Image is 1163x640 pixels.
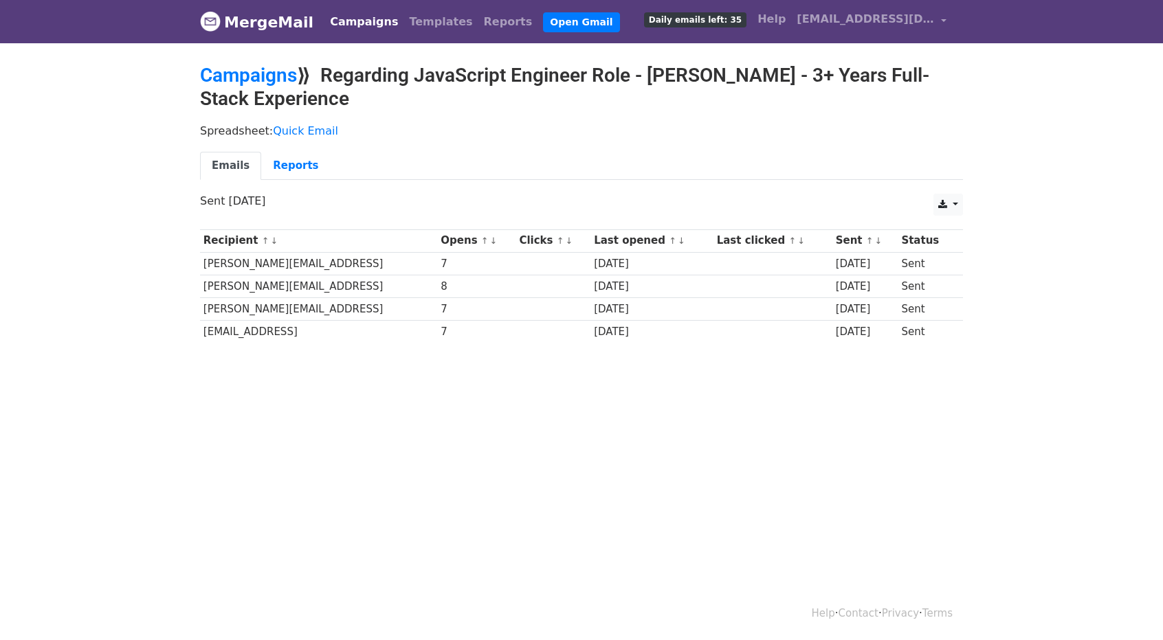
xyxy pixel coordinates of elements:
[200,152,261,180] a: Emails
[200,229,438,252] th: Recipient
[836,279,895,295] div: [DATE]
[594,279,710,295] div: [DATE]
[441,256,513,272] div: 7
[200,8,313,36] a: MergeMail
[200,64,297,87] a: Campaigns
[543,12,619,32] a: Open Gmail
[898,297,955,320] td: Sent
[403,8,478,36] a: Templates
[752,5,791,33] a: Help
[594,324,710,340] div: [DATE]
[839,607,878,619] a: Contact
[882,607,919,619] a: Privacy
[200,194,963,208] p: Sent [DATE]
[200,321,438,343] td: [EMAIL_ADDRESS]
[200,252,438,275] td: [PERSON_NAME][EMAIL_ADDRESS]
[590,229,713,252] th: Last opened
[594,301,710,317] div: [DATE]
[200,64,963,110] h2: ⟫ Regarding JavaScript Engineer Role - [PERSON_NAME] - 3+ Years Full-Stack Experience
[441,279,513,295] div: 8
[797,11,934,27] span: [EMAIL_ADDRESS][DOMAIN_NAME]
[438,229,516,252] th: Opens
[866,236,874,246] a: ↑
[644,12,746,27] span: Daily emails left: 35
[898,229,955,252] th: Status
[200,297,438,320] td: [PERSON_NAME][EMAIL_ADDRESS]
[669,236,676,246] a: ↑
[836,256,895,272] div: [DATE]
[516,229,591,252] th: Clicks
[678,236,685,246] a: ↓
[713,229,832,252] th: Last clicked
[200,124,963,138] p: Spreadsheet:
[481,236,489,246] a: ↑
[832,229,898,252] th: Sent
[875,236,883,246] a: ↓
[262,236,269,246] a: ↑
[441,301,513,317] div: 7
[261,152,330,180] a: Reports
[324,8,403,36] a: Campaigns
[836,324,895,340] div: [DATE]
[270,236,278,246] a: ↓
[791,5,952,38] a: [EMAIL_ADDRESS][DOMAIN_NAME]
[898,275,955,297] td: Sent
[478,8,538,36] a: Reports
[557,236,564,246] a: ↑
[200,275,438,297] td: [PERSON_NAME][EMAIL_ADDRESS]
[441,324,513,340] div: 7
[812,607,835,619] a: Help
[594,256,710,272] div: [DATE]
[273,124,338,137] a: Quick Email
[1094,574,1163,640] iframe: Chat Widget
[788,236,796,246] a: ↑
[898,252,955,275] td: Sent
[797,236,805,246] a: ↓
[639,5,752,33] a: Daily emails left: 35
[898,321,955,343] td: Sent
[922,607,953,619] a: Terms
[200,11,221,32] img: MergeMail logo
[836,301,895,317] div: [DATE]
[565,236,573,246] a: ↓
[490,236,498,246] a: ↓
